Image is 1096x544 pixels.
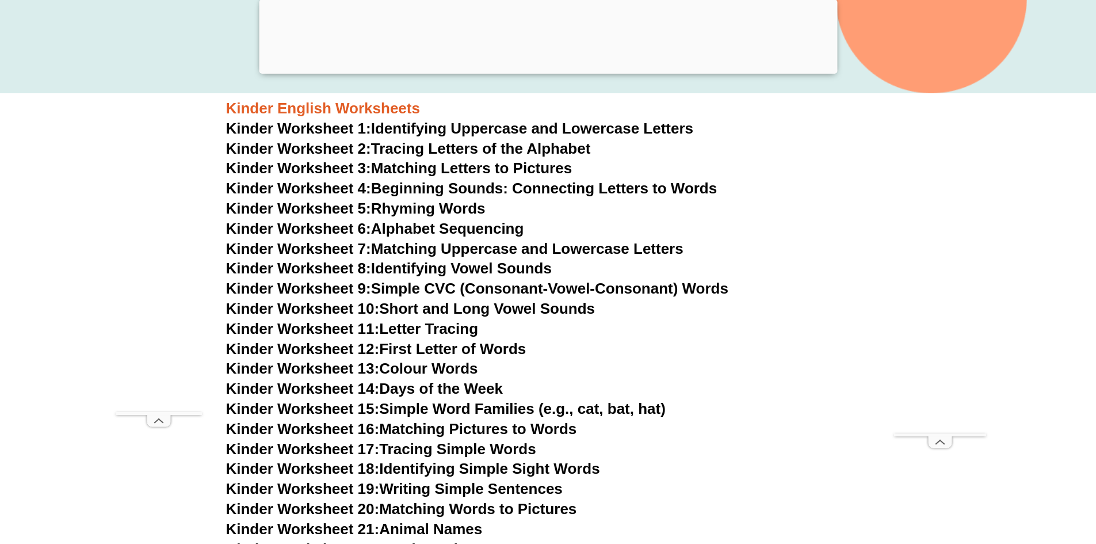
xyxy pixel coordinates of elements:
[226,320,479,337] a: Kinder Worksheet 11:Letter Tracing
[226,440,380,458] span: Kinder Worksheet 17:
[226,320,380,337] span: Kinder Worksheet 11:
[226,280,371,297] span: Kinder Worksheet 9:
[226,460,600,477] a: Kinder Worksheet 18:Identifying Simple Sight Words
[226,140,371,157] span: Kinder Worksheet 2:
[226,240,371,257] span: Kinder Worksheet 7:
[226,480,563,497] a: Kinder Worksheet 19:Writing Simple Sentences
[226,220,524,237] a: Kinder Worksheet 6:Alphabet Sequencing
[226,420,577,438] a: Kinder Worksheet 16:Matching Pictures to Words
[226,340,526,357] a: Kinder Worksheet 12:First Letter of Words
[226,420,380,438] span: Kinder Worksheet 16:
[904,414,1096,544] iframe: Chat Widget
[226,480,380,497] span: Kinder Worksheet 19:
[226,440,536,458] a: Kinder Worksheet 17:Tracing Simple Words
[226,500,577,518] a: Kinder Worksheet 20:Matching Words to Pictures
[226,240,683,257] a: Kinder Worksheet 7:Matching Uppercase and Lowercase Letters
[226,159,371,177] span: Kinder Worksheet 3:
[226,360,478,377] a: Kinder Worksheet 13:Colour Words
[226,380,503,397] a: Kinder Worksheet 14:Days of the Week
[226,280,728,297] a: Kinder Worksheet 9:Simple CVC (Consonant-Vowel-Consonant) Words
[226,159,572,177] a: Kinder Worksheet 3:Matching Letters to Pictures
[226,200,371,217] span: Kinder Worksheet 5:
[226,220,371,237] span: Kinder Worksheet 6:
[226,99,870,119] h3: Kinder English Worksheets
[226,200,486,217] a: Kinder Worksheet 5:Rhyming Words
[226,520,380,538] span: Kinder Worksheet 21:
[226,120,371,137] span: Kinder Worksheet 1:
[226,400,380,417] span: Kinder Worksheet 15:
[226,380,380,397] span: Kinder Worksheet 14:
[226,260,552,277] a: Kinder Worksheet 8:Identifying Vowel Sounds
[226,340,380,357] span: Kinder Worksheet 12:
[226,500,380,518] span: Kinder Worksheet 20:
[226,260,371,277] span: Kinder Worksheet 8:
[226,360,380,377] span: Kinder Worksheet 13:
[226,180,717,197] a: Kinder Worksheet 4:Beginning Sounds: Connecting Letters to Words
[894,88,986,433] iframe: Advertisement
[226,460,380,477] span: Kinder Worksheet 18:
[226,140,591,157] a: Kinder Worksheet 2:Tracing Letters of the Alphabet
[226,180,371,197] span: Kinder Worksheet 4:
[226,300,380,317] span: Kinder Worksheet 10:
[226,300,595,317] a: Kinder Worksheet 10:Short and Long Vowel Sounds
[226,520,483,538] a: Kinder Worksheet 21:Animal Names
[226,400,666,417] a: Kinder Worksheet 15:Simple Word Families (e.g., cat, bat, hat)
[116,88,202,412] iframe: Advertisement
[226,120,694,137] a: Kinder Worksheet 1:Identifying Uppercase and Lowercase Letters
